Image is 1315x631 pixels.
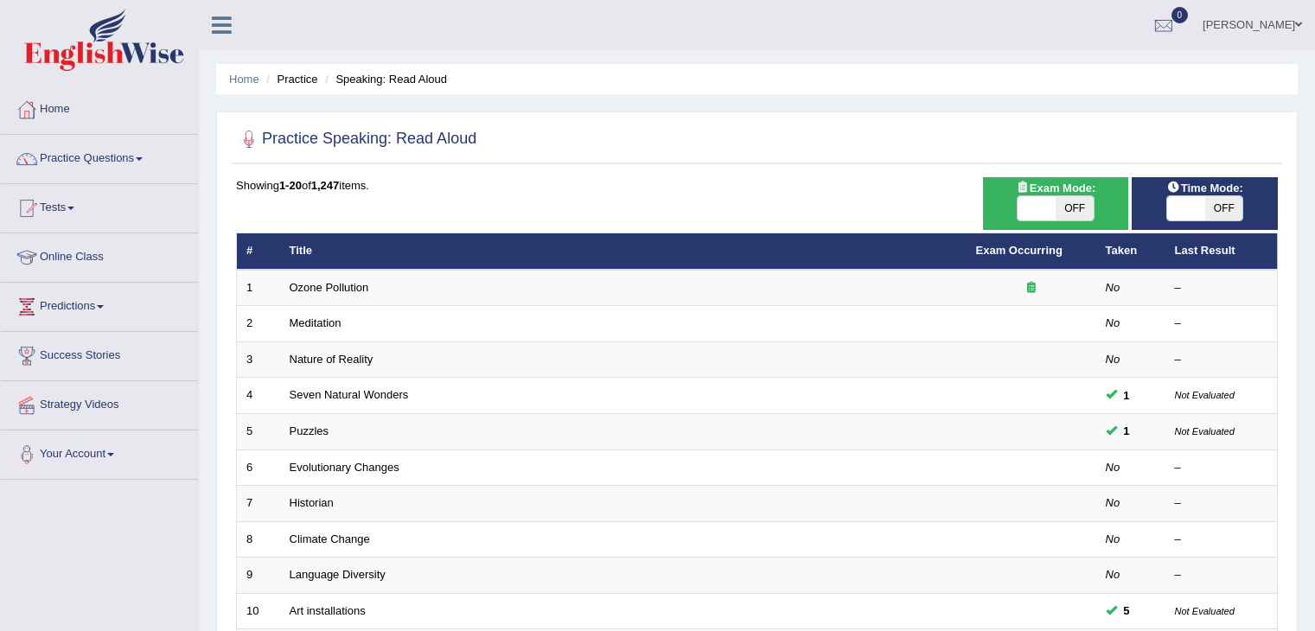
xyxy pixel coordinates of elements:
[290,424,329,437] a: Puzzles
[237,341,280,378] td: 3
[290,353,373,366] a: Nature of Reality
[237,233,280,270] th: #
[290,461,399,474] a: Evolutionary Changes
[237,270,280,306] td: 1
[262,71,317,87] li: Practice
[1165,233,1278,270] th: Last Result
[229,73,259,86] a: Home
[237,521,280,558] td: 8
[1,283,198,326] a: Predictions
[237,306,280,342] td: 2
[1106,532,1120,545] em: No
[1175,315,1268,332] div: –
[237,558,280,594] td: 9
[1009,179,1102,197] span: Exam Mode:
[1205,196,1243,220] span: OFF
[237,593,280,629] td: 10
[1175,606,1235,616] small: Not Evaluated
[279,179,302,192] b: 1-20
[1106,496,1120,509] em: No
[1106,281,1120,294] em: No
[1175,390,1235,400] small: Not Evaluated
[1,86,198,129] a: Home
[1160,179,1250,197] span: Time Mode:
[1175,567,1268,583] div: –
[290,532,370,545] a: Climate Change
[976,244,1063,257] a: Exam Occurring
[1106,461,1120,474] em: No
[1,135,198,178] a: Practice Questions
[1,332,198,375] a: Success Stories
[1,184,198,227] a: Tests
[280,233,967,270] th: Title
[237,449,280,486] td: 6
[1117,386,1137,405] span: You can still take this question
[236,177,1278,194] div: Showing of items.
[1106,568,1120,581] em: No
[976,280,1087,296] div: Exam occurring question
[290,604,366,617] a: Art installations
[1,430,198,474] a: Your Account
[983,177,1129,230] div: Show exams occurring in exams
[1175,495,1268,512] div: –
[1175,460,1268,476] div: –
[1117,422,1137,440] span: You can still take this question
[1171,7,1189,23] span: 0
[237,486,280,522] td: 7
[290,316,342,329] a: Meditation
[1,233,198,277] a: Online Class
[1056,196,1094,220] span: OFF
[321,71,447,87] li: Speaking: Read Aloud
[290,388,409,401] a: Seven Natural Wonders
[1175,532,1268,548] div: –
[1106,316,1120,329] em: No
[1,381,198,424] a: Strategy Videos
[1175,426,1235,437] small: Not Evaluated
[237,378,280,414] td: 4
[1117,602,1137,620] span: You can still take this question
[290,496,334,509] a: Historian
[1175,280,1268,296] div: –
[1175,352,1268,368] div: –
[236,126,476,152] h2: Practice Speaking: Read Aloud
[1106,353,1120,366] em: No
[290,281,369,294] a: Ozone Pollution
[290,568,386,581] a: Language Diversity
[1096,233,1165,270] th: Taken
[237,414,280,450] td: 5
[311,179,340,192] b: 1,247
